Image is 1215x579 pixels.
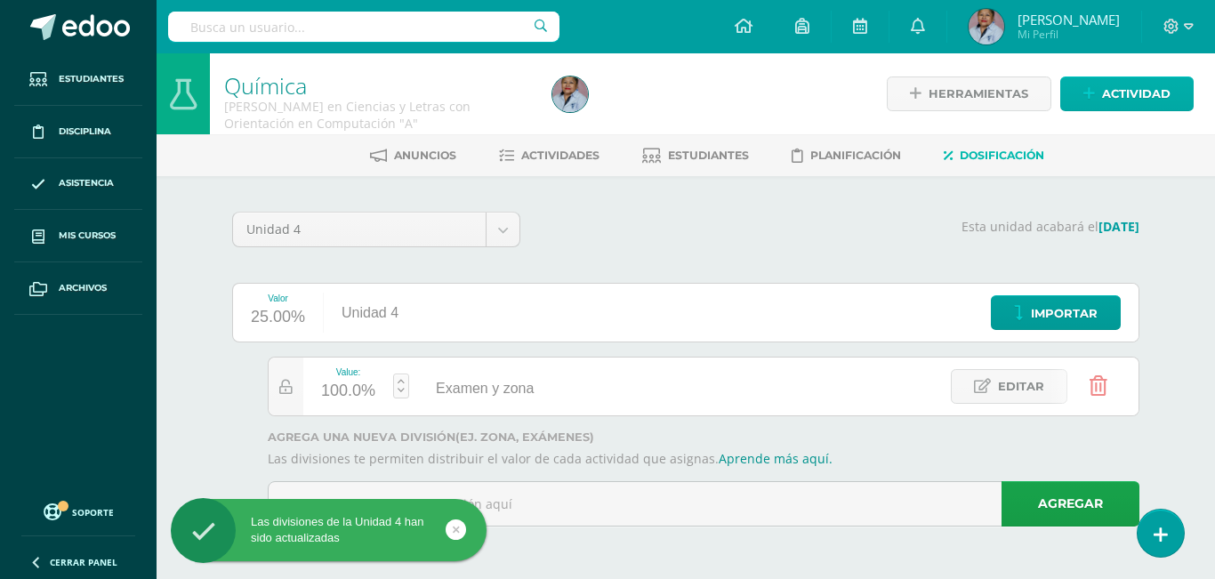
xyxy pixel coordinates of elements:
[14,210,142,262] a: Mis cursos
[969,9,1004,44] img: 4a4d6314b287703208efce12d67be7f7.png
[59,72,124,86] span: Estudiantes
[1060,76,1194,111] a: Actividad
[521,149,599,162] span: Actividades
[59,229,116,243] span: Mis cursos
[59,125,111,139] span: Disciplina
[944,141,1044,170] a: Dosificación
[224,70,307,101] a: Química
[887,76,1051,111] a: Herramientas
[14,262,142,315] a: Archivos
[719,450,833,467] a: Aprende más aquí.
[499,141,599,170] a: Actividades
[991,295,1121,330] a: Importar
[929,77,1028,110] span: Herramientas
[455,430,594,444] strong: (ej. Zona, Exámenes)
[998,370,1044,403] span: Editar
[1018,27,1120,42] span: Mi Perfil
[251,303,305,332] div: 25.00%
[59,176,114,190] span: Asistencia
[171,514,487,546] div: Las divisiones de la Unidad 4 han sido actualizadas
[436,381,534,396] span: Examen y zona
[269,482,1139,526] input: Escribe el nombre de la división aquí
[72,506,114,519] span: Soporte
[394,149,456,162] span: Anuncios
[810,149,901,162] span: Planificación
[542,219,1139,235] p: Esta unidad acabará el
[50,556,117,568] span: Cerrar panel
[1031,297,1098,330] span: Importar
[792,141,901,170] a: Planificación
[224,73,531,98] h1: Química
[14,106,142,158] a: Disciplina
[642,141,749,170] a: Estudiantes
[14,53,142,106] a: Estudiantes
[246,213,472,246] span: Unidad 4
[268,430,1139,444] label: Agrega una nueva división
[224,98,531,132] div: Quinto Quinto Bachillerato en Ciencias y Letras con Orientación en Computación 'A'
[59,281,107,295] span: Archivos
[668,149,749,162] span: Estudiantes
[21,499,135,523] a: Soporte
[321,377,375,406] div: 100.0%
[251,294,305,303] div: Valor
[321,367,375,377] div: Value:
[370,141,456,170] a: Anuncios
[268,451,1139,467] p: Las divisiones te permiten distribuir el valor de cada actividad que asignas.
[1002,481,1139,527] a: Agregar
[324,284,416,342] div: Unidad 4
[168,12,559,42] input: Busca un usuario...
[233,213,519,246] a: Unidad 4
[1098,218,1139,235] strong: [DATE]
[552,76,588,112] img: 4a4d6314b287703208efce12d67be7f7.png
[1018,11,1120,28] span: [PERSON_NAME]
[960,149,1044,162] span: Dosificación
[1102,77,1171,110] span: Actividad
[14,158,142,211] a: Asistencia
